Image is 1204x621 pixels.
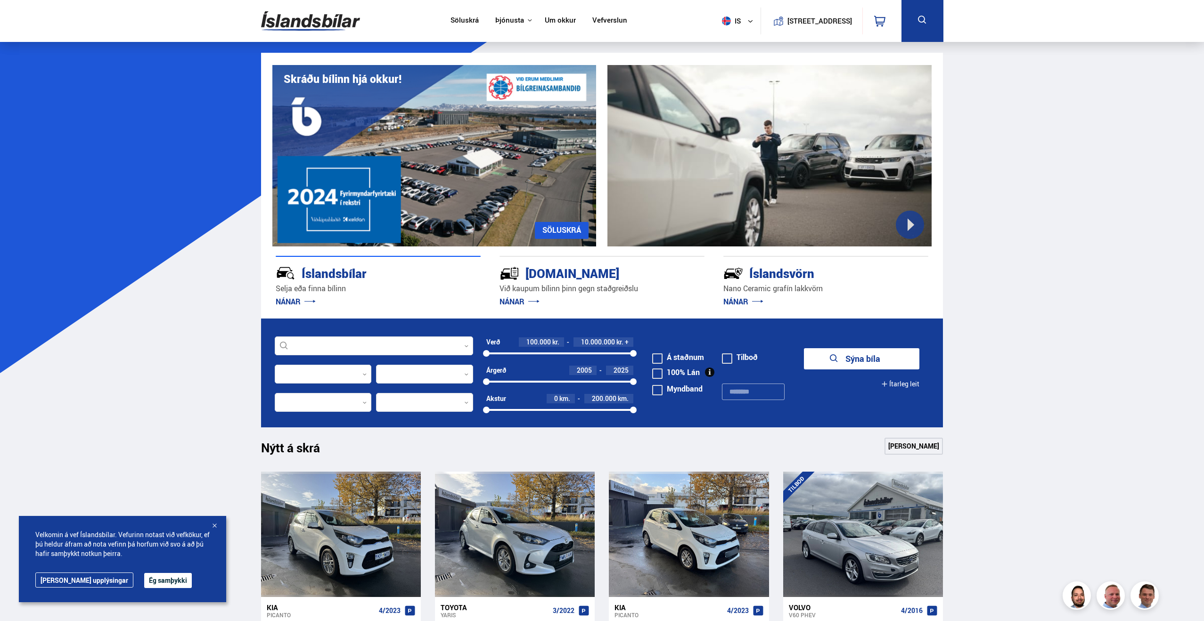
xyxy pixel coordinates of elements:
img: nhp88E3Fdnt1Opn2.png [1064,583,1092,611]
div: Kia [267,603,375,612]
div: Árgerð [486,367,506,374]
label: Tilboð [722,353,758,361]
div: Volvo [789,603,897,612]
span: 3/2022 [553,607,574,614]
div: Íslandsbílar [276,264,447,281]
button: Ítarleg leit [881,374,919,395]
a: NÁNAR [500,296,540,307]
div: Íslandsvörn [723,264,895,281]
div: Toyota [441,603,549,612]
a: SÖLUSKRÁ [535,222,589,239]
div: Picanto [614,612,723,618]
span: 4/2023 [727,607,749,614]
a: [PERSON_NAME] [885,438,943,455]
img: tr5P-W3DuiFaO7aO.svg [500,263,519,283]
img: G0Ugv5HjCgRt.svg [261,6,360,36]
span: + [625,338,629,346]
img: FbJEzSuNWCJXmdc-.webp [1132,583,1160,611]
a: NÁNAR [276,296,316,307]
a: [STREET_ADDRESS] [766,8,857,34]
p: Nano Ceramic grafín lakkvörn [723,283,928,294]
div: Verð [486,338,500,346]
span: 4/2016 [901,607,923,614]
img: JRvxyua_JYH6wB4c.svg [276,263,295,283]
span: km. [618,395,629,402]
span: 2025 [614,366,629,375]
span: 4/2023 [379,607,401,614]
label: Myndband [652,385,703,392]
div: V60 PHEV [789,612,897,618]
span: is [718,16,742,25]
img: svg+xml;base64,PHN2ZyB4bWxucz0iaHR0cDovL3d3dy53My5vcmcvMjAwMC9zdmciIHdpZHRoPSI1MTIiIGhlaWdodD0iNT... [722,16,731,25]
label: Á staðnum [652,353,704,361]
label: 100% Lán [652,368,700,376]
span: 10.000.000 [581,337,615,346]
img: -Svtn6bYgwAsiwNX.svg [723,263,743,283]
button: [STREET_ADDRESS] [791,17,849,25]
a: [PERSON_NAME] upplýsingar [35,572,133,588]
h1: Nýtt á skrá [261,441,336,460]
button: is [718,7,761,35]
h1: Skráðu bílinn hjá okkur! [284,73,401,85]
button: Þjónusta [495,16,524,25]
div: Yaris [441,612,549,618]
span: 0 [554,394,558,403]
button: Ég samþykki [144,573,192,588]
a: NÁNAR [723,296,763,307]
span: km. [559,395,570,402]
span: 100.000 [526,337,551,346]
span: kr. [616,338,623,346]
a: Vefverslun [592,16,627,26]
a: Um okkur [545,16,576,26]
p: Selja eða finna bílinn [276,283,481,294]
a: Söluskrá [450,16,479,26]
div: Akstur [486,395,506,402]
div: Kia [614,603,723,612]
button: Sýna bíla [804,348,919,369]
div: [DOMAIN_NAME] [500,264,671,281]
div: Picanto [267,612,375,618]
img: eKx6w-_Home_640_.png [272,65,597,246]
img: siFngHWaQ9KaOqBr.png [1098,583,1126,611]
span: kr. [552,338,559,346]
span: 200.000 [592,394,616,403]
p: Við kaupum bílinn þinn gegn staðgreiðslu [500,283,704,294]
span: 2005 [577,366,592,375]
span: Velkomin á vef Íslandsbílar. Vefurinn notast við vefkökur, ef þú heldur áfram að nota vefinn þá h... [35,530,210,558]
